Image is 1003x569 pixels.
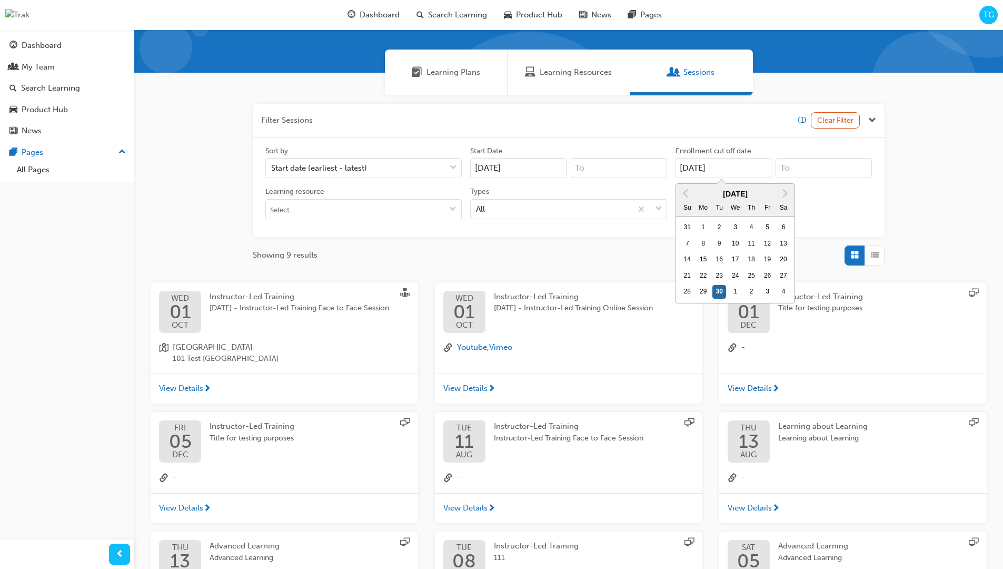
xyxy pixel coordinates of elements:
span: Grid [851,249,859,261]
div: Tu [712,201,726,215]
span: Advanced Learning [210,541,280,551]
span: DEC [169,451,192,459]
span: up-icon [118,145,126,159]
div: Choose Monday, September 22nd, 2025 [697,269,710,283]
div: Choose Monday, September 1st, 2025 [697,221,710,234]
span: DEC [738,321,759,329]
div: Choose Tuesday, September 9th, 2025 [712,237,726,251]
span: link-icon [159,471,168,485]
span: Pages [640,9,662,21]
span: people-icon [9,63,17,72]
div: Choose Monday, September 8th, 2025 [697,237,710,251]
span: sessionType_ONLINE_URL-icon [684,418,694,429]
span: View Details [443,382,488,395]
div: Choose Wednesday, September 10th, 2025 [729,237,742,251]
span: WED [453,295,475,302]
div: Types [470,187,489,197]
div: Choose Sunday, August 31st, 2025 [680,221,694,234]
input: To [571,158,667,178]
span: Sessions [669,66,679,79]
span: - [173,471,176,485]
a: SessionsSessions [630,50,753,95]
a: Search Learning [4,79,130,98]
span: search-icon [9,84,17,93]
a: View Details [435,493,702,524]
span: car-icon [9,105,17,115]
span: 111 [494,552,579,564]
span: 11 [455,432,474,451]
span: FRI [169,424,192,432]
div: Product Hub [22,104,68,116]
span: View Details [728,502,772,514]
div: Sort by [265,146,288,156]
div: Choose Thursday, September 18th, 2025 [744,253,758,267]
span: [DATE] - Instructor-Led Training Face to Face Session [210,302,389,315]
span: THU [739,424,759,432]
span: search-icon [416,8,424,22]
span: [DATE] - Instructor-Led Training Online Session [494,302,653,315]
span: next-icon [203,504,211,514]
div: Choose Sunday, September 28th, 2025 [680,285,694,299]
button: DashboardMy TeamSearch LearningProduct HubNews [4,34,130,143]
div: Choose Monday, September 29th, 2025 [697,285,710,299]
span: Instructor-Led Training Face to Face Session [494,433,643,445]
input: To [776,158,872,178]
span: Learning about Learning [778,433,868,445]
div: Choose Tuesday, September 16th, 2025 [712,253,726,267]
span: [GEOGRAPHIC_DATA] [173,341,279,354]
span: news-icon [579,8,587,22]
a: Product Hub [4,100,130,120]
span: - [457,471,461,485]
div: Th [744,201,758,215]
div: Learning resource [265,187,324,197]
span: Title for testing purposes [210,433,294,445]
span: View Details [159,502,203,514]
span: 01 [170,302,191,321]
span: down-icon [655,202,662,216]
div: Start Date [470,146,503,156]
div: Enrollment cut off date [676,146,751,156]
div: Sa [777,201,790,215]
span: Advanced Learning [210,552,280,564]
button: Next Month [777,185,793,202]
span: next-icon [488,504,495,514]
button: WED01OCTInstructor-Led Training[DATE] - Instructor-Led Training Face to Face Sessionlocation-icon... [151,282,418,404]
a: All Pages [13,162,130,178]
span: - [741,341,745,355]
span: Dashboard [360,9,400,21]
div: Choose Sunday, September 14th, 2025 [680,253,694,267]
div: Start date (earliest - latest) [271,162,367,174]
span: link-icon [443,341,453,355]
div: Choose Sunday, September 21st, 2025 [680,269,694,283]
button: toggle menu [444,200,461,220]
span: Learning Resources [525,66,535,79]
span: Instructor-Led Training [778,292,863,301]
span: Instructor-Led Training [210,292,294,301]
a: View Details [719,493,987,524]
div: Su [680,201,694,215]
span: Instructor-Led Training [494,292,579,301]
input: Enrollment cut off datePrevious MonthNext Month[DATE]SuMoTuWeThFrSamonth 2025-09 [676,158,772,178]
div: Mo [697,201,710,215]
span: Search Learning [428,9,487,21]
div: Choose Saturday, September 6th, 2025 [777,221,790,234]
div: Choose Friday, September 5th, 2025 [761,221,774,234]
a: WED01OCTInstructor-Led Training[DATE] - Instructor-Led Training Online Session [443,291,694,333]
span: Instructor-Led Training [494,421,579,431]
button: Youtube [457,341,487,354]
a: search-iconSearch Learning [408,4,495,26]
a: View Details [151,493,418,524]
span: View Details [728,382,772,395]
button: Close the filter [868,114,876,126]
span: Instructor-Led Training [494,541,579,551]
span: Advanced Learning [778,552,848,564]
input: Start Date [470,158,567,178]
div: Choose Thursday, September 4th, 2025 [744,221,758,234]
span: 01 [453,302,475,321]
span: sessionType_ONLINE_URL-icon [969,418,978,429]
button: Pages [4,143,130,162]
span: next-icon [772,504,780,514]
span: Showing 9 results [253,249,317,261]
span: Learning Plans [412,66,422,79]
a: MON01DECInstructor-Led TrainingTitle for testing purposes [728,291,978,333]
